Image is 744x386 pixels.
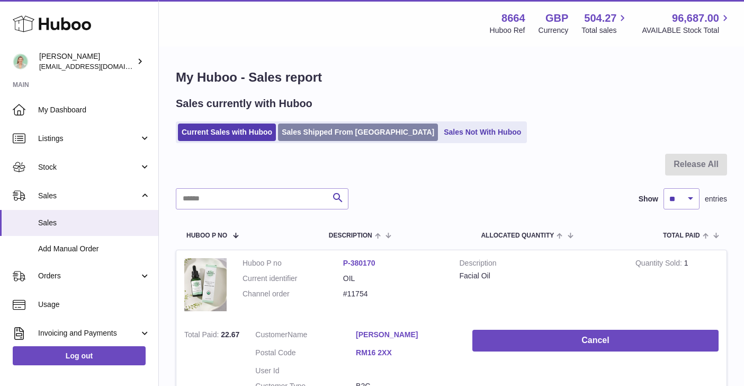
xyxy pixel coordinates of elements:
span: ALLOCATED Quantity [481,232,554,239]
dt: Current identifier [243,274,343,284]
dt: User Id [255,366,356,376]
h2: Sales currently with Huboo [176,96,312,111]
dt: Postal Code [255,348,356,361]
a: Log out [13,346,146,365]
img: hello@thefacialcuppingexpert.com [13,54,29,69]
span: Description [329,232,372,239]
a: Current Sales with Huboo [178,124,276,141]
dd: #11754 [343,289,444,299]
span: 504.27 [584,11,616,25]
a: Sales Not With Huboo [440,124,525,141]
td: 1 [628,250,727,322]
span: Total sales [581,25,629,36]
strong: Quantity Sold [635,259,684,270]
span: AVAILABLE Stock Total [642,25,731,36]
dd: OIL [343,274,444,284]
h1: My Huboo - Sales report [176,69,727,86]
label: Show [639,194,658,204]
a: Sales Shipped From [GEOGRAPHIC_DATA] [278,124,438,141]
span: Add Manual Order [38,244,150,254]
span: 22.67 [221,330,239,339]
div: Huboo Ref [490,25,525,36]
span: Sales [38,191,139,201]
strong: GBP [545,11,568,25]
span: Customer [255,330,288,339]
a: 504.27 Total sales [581,11,629,36]
span: [EMAIL_ADDRESS][DOMAIN_NAME] [39,62,156,71]
a: P-380170 [343,259,375,267]
div: Currency [539,25,569,36]
button: Cancel [472,330,719,352]
span: Huboo P no [186,232,227,239]
strong: Description [460,258,620,271]
span: Invoicing and Payments [38,328,139,338]
a: [PERSON_NAME] [356,330,456,340]
span: My Dashboard [38,105,150,115]
strong: Total Paid [184,330,221,341]
dt: Channel order [243,289,343,299]
div: [PERSON_NAME] [39,51,135,72]
img: 86641712262092.png [184,258,227,312]
span: Total paid [663,232,700,239]
span: Listings [38,134,139,144]
a: RM16 2XX [356,348,456,358]
dt: Name [255,330,356,343]
span: entries [705,194,727,204]
dt: Huboo P no [243,258,343,268]
span: Stock [38,162,139,172]
a: 96,687.00 AVAILABLE Stock Total [642,11,731,36]
strong: 8664 [501,11,525,25]
span: 96,687.00 [672,11,719,25]
span: Usage [38,300,150,310]
div: Facial Oil [460,271,620,281]
span: Orders [38,271,139,281]
span: Sales [38,218,150,228]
